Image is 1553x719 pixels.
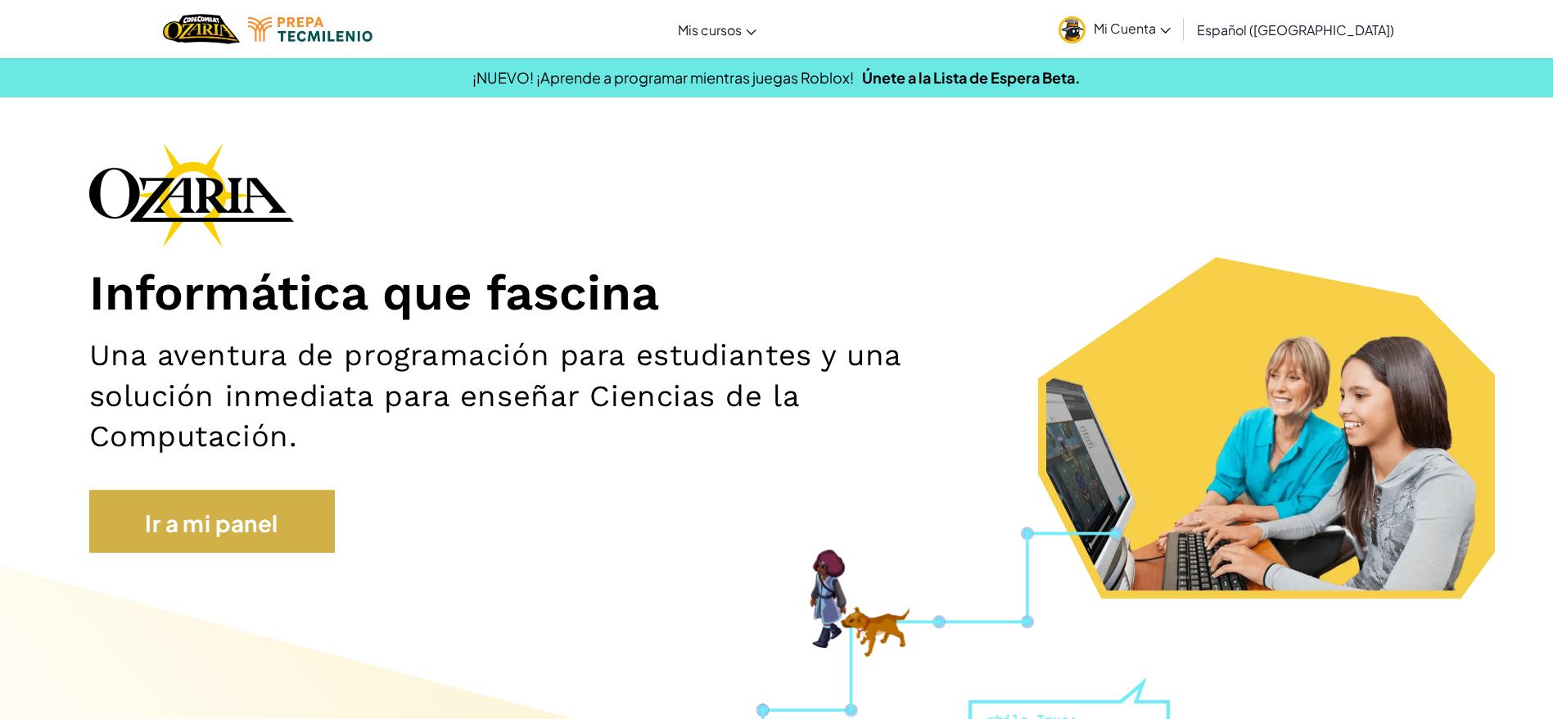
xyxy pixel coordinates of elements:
[678,21,742,38] font: Mis cursos
[862,68,1081,87] a: Únete a la Lista de Espera Beta.
[1094,20,1156,37] font: Mi Cuenta
[163,12,239,46] a: Logotipo de Ozaria de CodeCombat
[1189,7,1402,52] a: Español ([GEOGRAPHIC_DATA])
[89,337,902,454] font: Una aventura de programación para estudiantes y una solución inmediata para enseñar Ciencias de l...
[89,490,335,553] a: Ir a mi panel
[1197,21,1394,38] font: Español ([GEOGRAPHIC_DATA])
[472,68,854,87] font: ¡NUEVO! ¡Aprende a programar mientras juegas Roblox!
[163,12,239,46] img: Hogar
[1059,16,1086,43] img: avatar
[670,7,765,52] a: Mis cursos
[248,17,372,42] img: Logotipo de Tecmilenio
[1050,3,1179,55] a: Mi Cuenta
[145,509,278,537] font: Ir a mi panel
[89,142,294,247] img: Logotipo de la marca Ozaria
[89,264,659,322] font: Informática que fascina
